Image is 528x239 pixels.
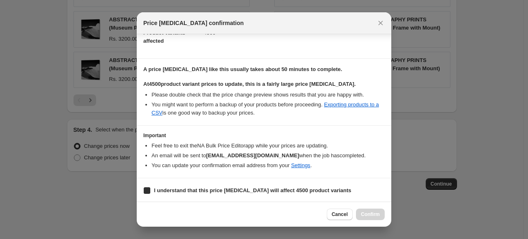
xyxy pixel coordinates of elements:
li: Feel free to exit the NA Bulk Price Editor app while your prices are updating. [152,142,385,150]
b: At 4500 product variant prices to update, this is a fairly large price [MEDICAL_DATA]. [143,81,356,87]
li: An email will be sent to when the job has completed . [152,152,385,160]
li: You can update your confirmation email address from your . [152,161,385,170]
b: [EMAIL_ADDRESS][DOMAIN_NAME] [206,152,299,159]
span: Cancel [332,211,348,218]
b: A price [MEDICAL_DATA] like this usually takes about 50 minutes to complete. [143,66,342,72]
span: Price [MEDICAL_DATA] confirmation [143,19,244,27]
a: Exporting products to a CSV [152,101,379,116]
button: Cancel [327,209,353,220]
button: Close [375,17,386,29]
li: You might want to perform a backup of your products before proceeding. is one good way to backup ... [152,101,385,117]
a: Settings [291,162,310,168]
li: Please double check that the price change preview shows results that you are happy with. [152,91,385,99]
h3: Important [143,132,385,139]
b: I understand that this price [MEDICAL_DATA] will affect 4500 product variants [154,187,351,193]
